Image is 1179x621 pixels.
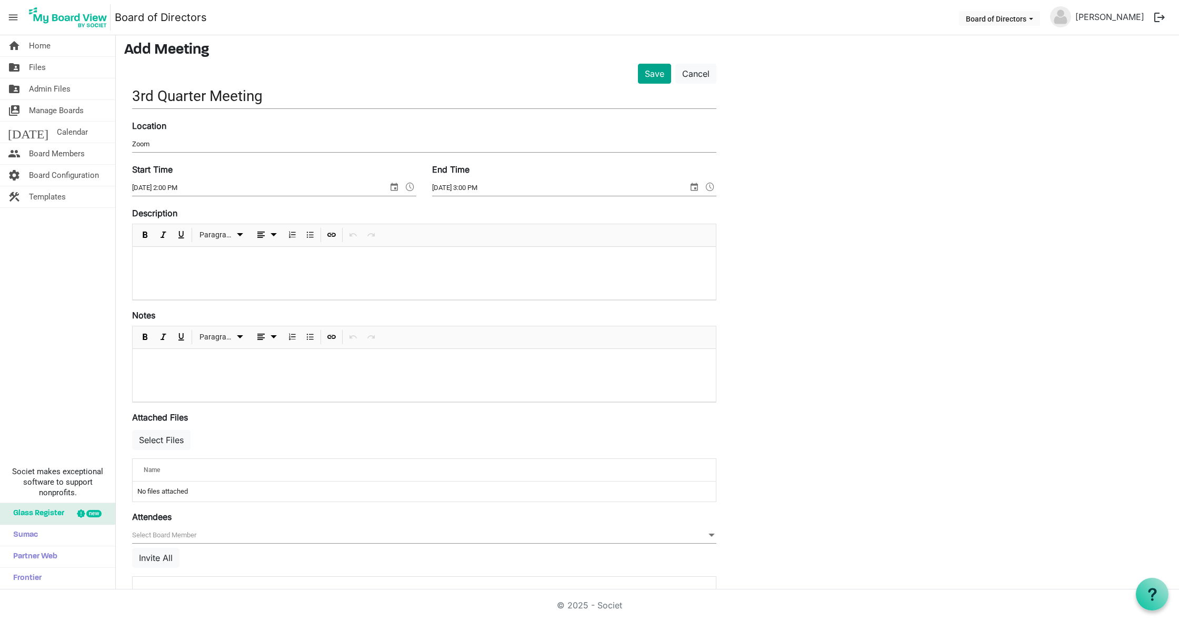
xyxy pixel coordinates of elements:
[156,228,171,242] button: Italic
[154,326,172,348] div: Italic
[432,163,469,176] label: End Time
[29,57,46,78] span: Files
[388,180,401,194] span: select
[303,330,317,344] button: Bulleted List
[154,224,172,246] div: Italic
[174,330,188,344] button: Underline
[1148,6,1171,28] button: logout
[3,7,23,27] span: menu
[132,548,179,568] button: Invite All
[133,482,716,502] td: No files attached
[132,207,177,219] label: Description
[8,503,64,524] span: Glass Register
[194,326,249,348] div: Formats
[124,42,1171,59] h3: Add Meeting
[8,100,21,121] span: switch_account
[57,122,88,143] span: Calendar
[325,228,339,242] button: Insert Link
[29,78,71,99] span: Admin Files
[29,143,85,164] span: Board Members
[196,228,248,242] button: Paragraph dropdownbutton
[301,224,319,246] div: Bulleted List
[136,326,154,348] div: Bold
[8,165,21,186] span: settings
[194,224,249,246] div: Formats
[8,35,21,56] span: home
[8,143,21,164] span: people
[115,7,207,28] a: Board of Directors
[172,224,190,246] div: Underline
[8,525,38,546] span: Sumac
[144,466,160,474] span: Name
[132,411,188,424] label: Attached Files
[29,165,99,186] span: Board Configuration
[196,330,248,344] button: Paragraph dropdownbutton
[283,224,301,246] div: Numbered List
[8,186,21,207] span: construction
[138,228,153,242] button: Bold
[132,430,191,450] button: Select Files
[29,100,84,121] span: Manage Boards
[8,546,57,567] span: Partner Web
[638,64,671,84] button: Save
[1050,6,1071,27] img: no-profile-picture.svg
[26,4,111,31] img: My Board View Logo
[323,224,341,246] div: Insert Link
[132,163,173,176] label: Start Time
[303,228,317,242] button: Bulleted List
[249,224,284,246] div: Alignments
[251,330,282,344] button: dropdownbutton
[132,119,166,132] label: Location
[557,600,622,610] a: © 2025 - Societ
[132,309,155,322] label: Notes
[138,330,153,344] button: Bold
[136,224,154,246] div: Bold
[959,11,1040,26] button: Board of Directors dropdownbutton
[8,78,21,99] span: folder_shared
[675,64,716,84] a: Cancel
[1071,6,1148,27] a: [PERSON_NAME]
[29,186,66,207] span: Templates
[285,330,299,344] button: Numbered List
[86,510,102,517] div: new
[323,326,341,348] div: Insert Link
[174,228,188,242] button: Underline
[325,330,339,344] button: Insert Link
[5,466,111,498] span: Societ makes exceptional software to support nonprofits.
[301,326,319,348] div: Bulleted List
[8,568,42,589] span: Frontier
[172,326,190,348] div: Underline
[199,228,234,242] span: Paragraph
[156,330,171,344] button: Italic
[8,122,48,143] span: [DATE]
[199,330,234,344] span: Paragraph
[688,180,701,194] span: select
[251,228,282,242] button: dropdownbutton
[283,326,301,348] div: Numbered List
[26,4,115,31] a: My Board View Logo
[132,510,172,523] label: Attendees
[8,57,21,78] span: folder_shared
[132,84,716,108] input: Title
[249,326,284,348] div: Alignments
[285,228,299,242] button: Numbered List
[29,35,51,56] span: Home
